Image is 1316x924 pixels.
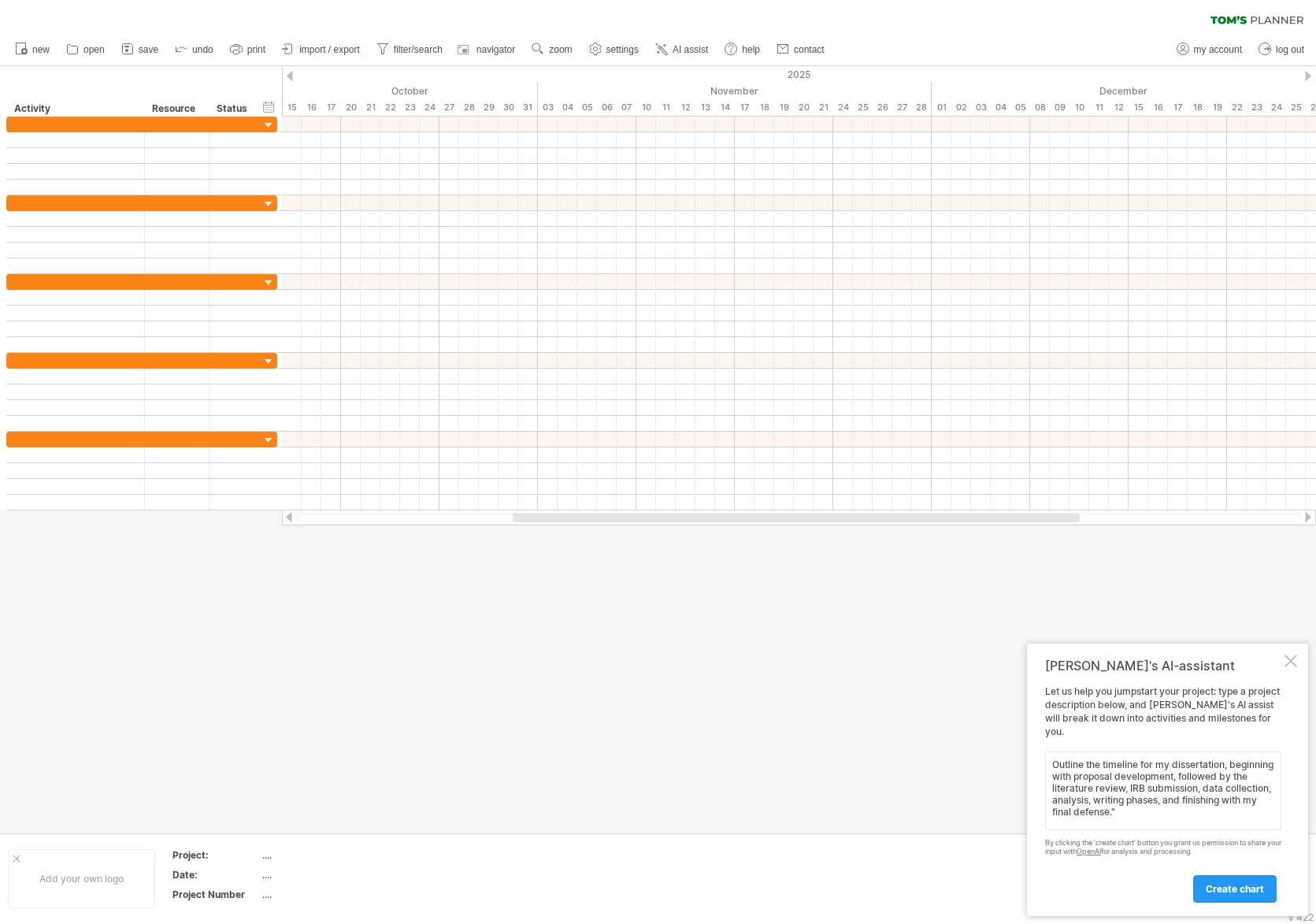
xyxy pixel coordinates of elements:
div: Wednesday, 5 November 2025 [577,99,597,116]
a: import / export [278,39,365,60]
a: zoom [528,39,576,60]
div: October 2025 [85,83,538,99]
span: open [83,44,105,55]
span: contact [794,44,825,55]
span: help [742,44,760,55]
a: open [62,39,109,60]
div: Tuesday, 4 November 2025 [558,99,577,116]
a: my account [1173,39,1247,60]
div: Tuesday, 9 December 2025 [1050,99,1069,116]
a: settings [585,39,643,60]
div: Monday, 20 October 2025 [341,99,361,116]
div: Let us help you jumpstart your project: type a project description below, and [PERSON_NAME]'s AI ... [1045,685,1281,902]
div: Wednesday, 26 November 2025 [873,99,892,116]
span: import / export [299,44,360,55]
div: Status [217,101,251,117]
div: Tuesday, 21 October 2025 [361,99,380,116]
div: Monday, 8 December 2025 [1030,99,1050,116]
span: filter/search [394,44,443,55]
div: Friday, 21 November 2025 [814,99,833,116]
div: Friday, 7 November 2025 [617,99,636,116]
div: Thursday, 20 November 2025 [794,99,814,116]
div: Friday, 14 November 2025 [715,99,735,116]
span: create chart [1206,883,1264,895]
div: By clicking the 'create chart' button you grant us permission to share your input with for analys... [1045,839,1281,856]
div: Tuesday, 2 December 2025 [951,99,971,116]
div: Thursday, 13 November 2025 [695,99,715,116]
div: Thursday, 27 November 2025 [892,99,912,116]
span: navigator [476,44,515,55]
div: Wednesday, 10 December 2025 [1069,99,1089,116]
div: Wednesday, 19 November 2025 [774,99,794,116]
a: filter/search [373,39,447,60]
div: [PERSON_NAME]'s AI-assistant [1045,658,1281,674]
div: .... [262,868,395,881]
a: OpenAI [1077,847,1101,855]
a: new [11,39,54,60]
div: Tuesday, 11 November 2025 [656,99,676,116]
div: Tuesday, 25 November 2025 [853,99,873,116]
div: Thursday, 25 December 2025 [1286,99,1306,116]
span: log out [1276,44,1304,55]
div: Monday, 3 November 2025 [538,99,558,116]
span: save [139,44,158,55]
a: AI assist [651,39,713,60]
div: Wednesday, 15 October 2025 [282,99,302,116]
div: Wednesday, 12 November 2025 [676,99,695,116]
a: undo [171,39,218,60]
a: save [117,39,163,60]
div: Resource [152,101,200,117]
div: Friday, 17 October 2025 [321,99,341,116]
div: Thursday, 30 October 2025 [499,99,518,116]
div: Friday, 24 October 2025 [420,99,439,116]
span: new [32,44,50,55]
div: Tuesday, 28 October 2025 [459,99,479,116]
div: Thursday, 18 December 2025 [1188,99,1207,116]
div: .... [262,848,395,862]
div: Add your own logo [8,849,155,908]
div: Wednesday, 22 October 2025 [380,99,400,116]
div: Thursday, 16 October 2025 [302,99,321,116]
div: Monday, 1 December 2025 [932,99,951,116]
a: create chart [1193,875,1277,903]
div: Project Number [172,888,259,901]
div: Monday, 22 December 2025 [1227,99,1247,116]
div: Friday, 31 October 2025 [518,99,538,116]
span: AI assist [673,44,708,55]
div: Wednesday, 3 December 2025 [971,99,991,116]
div: Thursday, 11 December 2025 [1089,99,1109,116]
div: Friday, 5 December 2025 [1010,99,1030,116]
div: Monday, 15 December 2025 [1129,99,1148,116]
div: November 2025 [538,83,932,99]
div: Wednesday, 24 December 2025 [1266,99,1286,116]
div: Friday, 19 December 2025 [1207,99,1227,116]
div: .... [262,888,395,901]
span: print [247,44,265,55]
span: settings [606,44,639,55]
span: zoom [549,44,572,55]
div: Tuesday, 18 November 2025 [754,99,774,116]
div: Tuesday, 23 December 2025 [1247,99,1266,116]
a: help [721,39,765,60]
div: Project: [172,848,259,862]
span: undo [192,44,213,55]
div: Monday, 24 November 2025 [833,99,853,116]
div: Friday, 28 November 2025 [912,99,932,116]
a: contact [773,39,829,60]
div: Thursday, 23 October 2025 [400,99,420,116]
div: Monday, 10 November 2025 [636,99,656,116]
div: Friday, 12 December 2025 [1109,99,1129,116]
div: Wednesday, 29 October 2025 [479,99,499,116]
div: Activity [14,101,135,117]
div: Thursday, 6 November 2025 [597,99,617,116]
div: Thursday, 4 December 2025 [991,99,1010,116]
div: Date: [172,868,259,881]
div: Monday, 27 October 2025 [439,99,459,116]
div: Wednesday, 17 December 2025 [1168,99,1188,116]
div: Monday, 17 November 2025 [735,99,754,116]
a: log out [1255,39,1309,60]
span: my account [1194,44,1242,55]
div: Tuesday, 16 December 2025 [1148,99,1168,116]
div: v 422 [1288,911,1314,923]
a: print [226,39,270,60]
